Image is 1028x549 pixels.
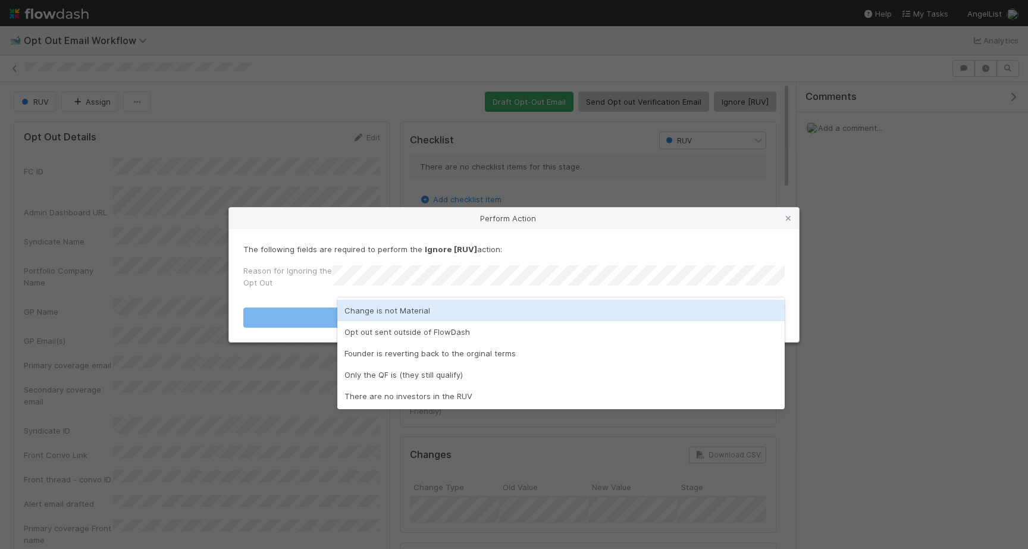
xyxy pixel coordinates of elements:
label: Reason for Ignoring the Opt Out [243,265,333,288]
strong: Ignore [RUV] [425,244,477,254]
button: Ignore [RUV] [243,308,785,328]
div: Only the QF is (they still qualify) [337,364,785,385]
p: The following fields are required to perform the action: [243,243,785,255]
div: Perform Action [229,208,799,229]
div: Change is not Material [337,300,785,321]
div: Opt out sent outside of FlowDash [337,321,785,343]
div: Founder is reverting back to the orginal terms [337,343,785,364]
div: There are no investors in the RUV [337,385,785,407]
